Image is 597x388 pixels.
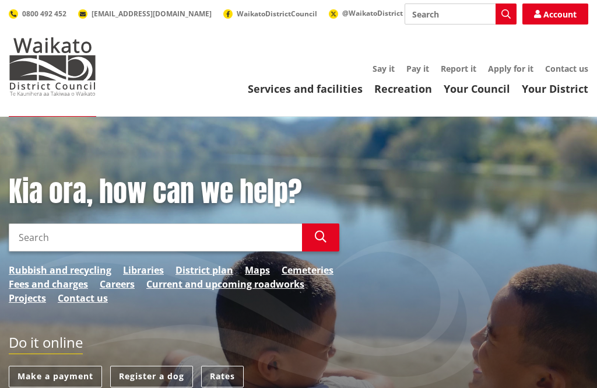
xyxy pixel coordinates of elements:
a: Register a dog [110,366,193,387]
img: Waikato District Council - Te Kaunihera aa Takiwaa o Waikato [9,37,96,96]
input: Search input [405,4,517,25]
a: Apply for it [488,63,533,74]
a: Say it [373,63,395,74]
a: Cemeteries [282,263,333,277]
a: Maps [245,263,270,277]
h1: Kia ora, how can we help? [9,175,339,209]
a: Account [522,4,588,25]
a: Your Council [444,82,510,96]
a: 0800 492 452 [9,9,66,19]
a: Report it [441,63,476,74]
a: [EMAIL_ADDRESS][DOMAIN_NAME] [78,9,212,19]
a: Make a payment [9,366,102,387]
h2: Do it online [9,334,83,355]
a: @WaikatoDistrict [329,8,403,18]
a: Your District [522,82,588,96]
a: Services and facilities [248,82,363,96]
a: Careers [100,277,135,291]
span: [EMAIL_ADDRESS][DOMAIN_NAME] [92,9,212,19]
a: Projects [9,291,46,305]
span: WaikatoDistrictCouncil [237,9,317,19]
span: @WaikatoDistrict [342,8,403,18]
a: Contact us [545,63,588,74]
a: Contact us [58,291,108,305]
a: Libraries [123,263,164,277]
a: Fees and charges [9,277,88,291]
a: Rates [201,366,244,387]
a: Pay it [406,63,429,74]
input: Search input [9,223,302,251]
a: Rubbish and recycling [9,263,111,277]
a: WaikatoDistrictCouncil [223,9,317,19]
a: Recreation [374,82,432,96]
a: Current and upcoming roadworks [146,277,304,291]
a: District plan [175,263,233,277]
span: 0800 492 452 [22,9,66,19]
